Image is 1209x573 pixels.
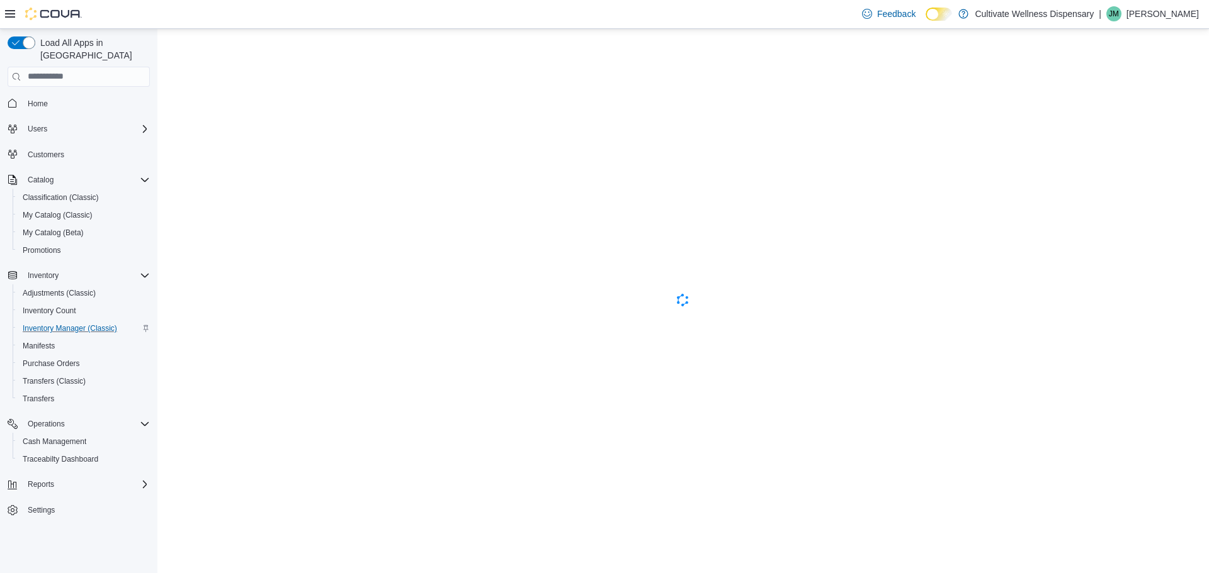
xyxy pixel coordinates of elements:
span: Classification (Classic) [23,192,99,203]
span: Transfers (Classic) [18,374,150,389]
span: Customers [23,147,150,162]
span: My Catalog (Beta) [18,225,150,240]
button: Classification (Classic) [13,189,155,206]
nav: Complex example [8,89,150,552]
span: Reports [28,479,54,489]
button: Inventory Count [13,302,155,320]
button: Cash Management [13,433,155,450]
a: Customers [23,147,69,162]
button: Catalog [3,171,155,189]
span: Purchase Orders [23,359,80,369]
button: Inventory [3,267,155,284]
span: Cash Management [18,434,150,449]
a: Classification (Classic) [18,190,104,205]
span: Operations [28,419,65,429]
button: My Catalog (Classic) [13,206,155,224]
span: Catalog [23,172,150,187]
a: Home [23,96,53,111]
span: JM [1109,6,1119,21]
button: Purchase Orders [13,355,155,372]
span: Feedback [877,8,916,20]
a: Inventory Manager (Classic) [18,321,122,336]
button: Adjustments (Classic) [13,284,155,302]
div: Jeff Moore [1106,6,1121,21]
a: Purchase Orders [18,356,85,371]
span: Users [23,121,150,136]
span: Home [23,96,150,111]
span: Promotions [23,245,61,255]
button: Users [3,120,155,138]
button: Traceabilty Dashboard [13,450,155,468]
a: Promotions [18,243,66,258]
span: Purchase Orders [18,356,150,371]
button: Users [23,121,52,136]
span: Load All Apps in [GEOGRAPHIC_DATA] [35,36,150,62]
span: Manifests [18,338,150,353]
span: Inventory Manager (Classic) [18,321,150,336]
span: Inventory Count [23,306,76,316]
button: Operations [3,415,155,433]
a: Inventory Count [18,303,81,318]
button: Transfers (Classic) [13,372,155,390]
span: Reports [23,477,150,492]
span: Transfers (Classic) [23,376,86,386]
span: Traceabilty Dashboard [18,452,150,467]
span: Cash Management [23,437,86,447]
button: Reports [3,476,155,493]
a: Cash Management [18,434,91,449]
a: Settings [23,503,60,518]
a: Adjustments (Classic) [18,286,101,301]
button: Customers [3,145,155,164]
span: Inventory [23,268,150,283]
button: Transfers [13,390,155,408]
span: Adjustments (Classic) [18,286,150,301]
a: My Catalog (Classic) [18,208,98,223]
button: Home [3,94,155,113]
span: My Catalog (Beta) [23,228,84,238]
span: Operations [23,416,150,431]
p: Cultivate Wellness Dispensary [975,6,1094,21]
button: Operations [23,416,70,431]
span: Manifests [23,341,55,351]
p: [PERSON_NAME] [1127,6,1199,21]
span: Transfers [23,394,54,404]
span: Users [28,124,47,134]
a: Transfers [18,391,59,406]
span: Transfers [18,391,150,406]
button: Catalog [23,172,59,187]
button: My Catalog (Beta) [13,224,155,242]
span: My Catalog (Classic) [23,210,93,220]
span: Traceabilty Dashboard [23,454,98,464]
input: Dark Mode [926,8,952,21]
a: Transfers (Classic) [18,374,91,389]
span: Catalog [28,175,54,185]
span: Settings [28,505,55,515]
a: Manifests [18,338,60,353]
a: Traceabilty Dashboard [18,452,103,467]
span: Classification (Classic) [18,190,150,205]
a: My Catalog (Beta) [18,225,89,240]
button: Settings [3,501,155,519]
button: Inventory [23,268,64,283]
button: Manifests [13,337,155,355]
a: Feedback [857,1,921,26]
p: | [1099,6,1101,21]
span: Home [28,99,48,109]
button: Reports [23,477,59,492]
button: Inventory Manager (Classic) [13,320,155,337]
span: Inventory [28,270,59,281]
button: Promotions [13,242,155,259]
span: Adjustments (Classic) [23,288,96,298]
span: Inventory Manager (Classic) [23,323,117,333]
span: Promotions [18,243,150,258]
span: Customers [28,150,64,160]
img: Cova [25,8,82,20]
span: My Catalog (Classic) [18,208,150,223]
span: Inventory Count [18,303,150,318]
span: Settings [23,502,150,518]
